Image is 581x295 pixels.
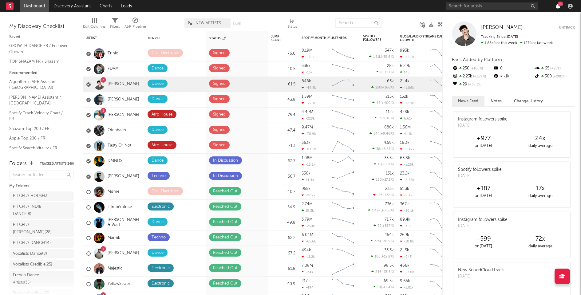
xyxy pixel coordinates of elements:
a: FDVM [108,66,119,72]
div: 72 x [512,235,569,243]
span: -16 % [385,117,393,120]
svg: Chart title [329,261,357,277]
div: -18.2k [302,163,315,167]
div: 62.7 [271,158,295,165]
div: +977 [455,135,512,142]
input: Search... [335,18,381,28]
div: In Discussion [213,172,238,180]
div: -3.1k [400,224,412,228]
div: 2.74M [302,202,313,206]
a: [PERSON_NAME] [108,82,139,87]
div: 112k [386,110,394,114]
span: [PERSON_NAME] [481,25,523,30]
div: 71.3 [271,142,295,150]
a: L'Impératrice [108,205,132,210]
div: -8.47k [400,147,414,151]
div: ( ) [371,254,394,258]
div: Signed [213,126,226,134]
span: +9.46 % [381,132,393,136]
svg: Chart title [428,200,455,215]
div: Dance [152,96,164,103]
div: Dance [152,126,164,134]
a: TOP SHAZAM FR / Shazam [9,58,68,65]
div: Chill Electronic [152,49,179,57]
a: Marnik [108,235,120,241]
a: Møme [108,189,119,195]
span: 325 [374,240,380,243]
svg: Chart title [329,246,357,261]
svg: Chart title [428,108,455,123]
div: 6.61k [400,116,413,120]
svg: Chart title [329,200,357,215]
span: NEW ARTISTS [196,21,221,25]
span: -87.9 % [382,163,393,166]
div: Signed [213,142,226,149]
div: ( ) [374,162,394,166]
a: Apple Top 200 / FR [9,135,68,142]
span: -27.1 % [383,178,393,182]
div: 2.23k [452,73,493,81]
div: 300 [534,73,575,81]
div: daily average [512,142,569,150]
a: Tasty Or Not [108,143,131,148]
div: 16.3k [400,141,409,145]
div: 67.2 [271,250,295,257]
a: Vocalists Credible(25) [9,260,74,269]
svg: Chart title [329,138,357,154]
div: Dance [152,249,164,257]
div: 154k [385,233,394,237]
div: 1.59M [302,95,312,99]
div: 28k [387,64,394,68]
svg: Chart title [428,246,455,261]
div: [DATE] [458,173,502,179]
div: ( ) [372,101,394,105]
div: Edit Columns [83,23,105,30]
span: 11 [378,163,381,166]
button: Tracked Artists(148) [40,162,74,165]
svg: Chart title [428,184,455,200]
div: Spotify Followers [363,34,385,42]
div: 7.08M [302,264,313,268]
input: Search for artists [446,2,538,10]
div: 20 [558,2,563,6]
div: Vocalists Dance ( 8 ) [13,250,47,258]
div: Edit Columns [83,15,105,33]
div: Artist [86,36,132,40]
div: ( ) [373,224,394,228]
div: -44.5k [302,86,316,90]
svg: Chart title [329,215,357,230]
button: News Feed [452,96,484,106]
a: Vocalists Dance(8) [9,249,74,258]
svg: Chart title [428,123,455,138]
div: ( ) [376,70,394,74]
div: -45.2k [400,55,414,59]
a: [PERSON_NAME] Assistant / [GEOGRAPHIC_DATA] [9,94,68,107]
div: -9.4k [400,193,413,197]
button: Change History [508,96,549,106]
div: 98.5k [384,264,394,268]
span: 597 [378,117,384,120]
div: Jump Score [271,35,286,42]
div: Electronic [152,265,170,272]
div: -943 [400,255,412,259]
div: Techno [152,172,166,180]
div: -1k [493,73,534,81]
div: Dance [152,157,164,164]
div: on [DATE] [455,243,512,250]
div: -179k [302,55,314,59]
div: 6.04M [302,233,313,237]
div: ( ) [372,147,394,151]
div: 536k [302,171,310,175]
div: 33.3k [384,248,394,252]
span: 92 [377,224,381,228]
div: Afro House [152,111,172,118]
a: [PERSON_NAME] & Wad [108,218,142,228]
a: YellowStraps [108,281,131,287]
div: 347k [385,49,394,53]
span: 48 [376,101,381,105]
span: 1.51k [373,55,381,59]
svg: Chart title [329,108,357,123]
span: +200 % [552,75,566,78]
div: 62.2 [271,234,295,242]
div: My Discovery Checklist [9,23,74,30]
